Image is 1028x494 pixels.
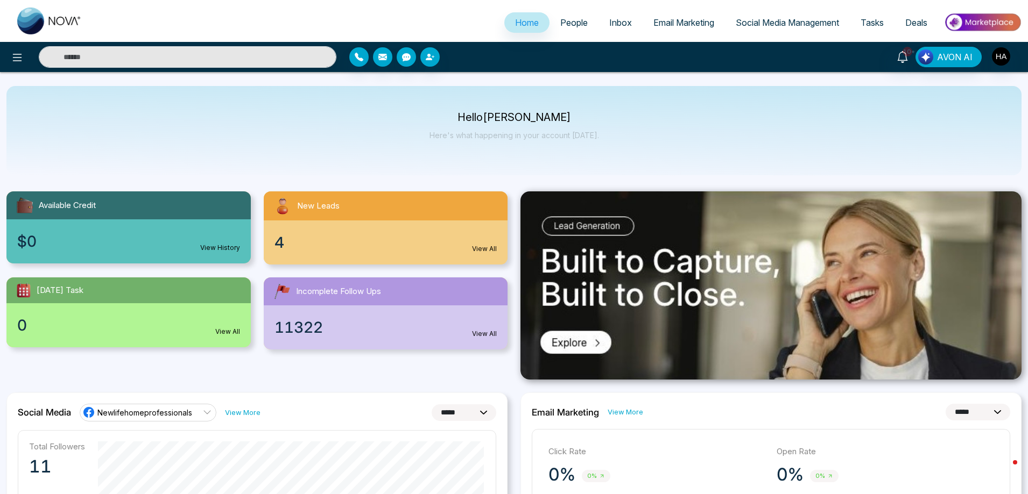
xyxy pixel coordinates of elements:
[905,17,927,28] span: Deals
[532,407,599,418] h2: Email Marketing
[257,191,515,264] a: New Leads4View All
[991,457,1017,483] iframe: Intercom live chat
[215,327,240,337] a: View All
[429,113,599,122] p: Hello [PERSON_NAME]
[599,12,643,33] a: Inbox
[550,12,599,33] a: People
[643,12,725,33] a: Email Marketing
[17,8,82,34] img: Nova CRM Logo
[29,456,85,477] p: 11
[548,464,575,485] p: 0%
[272,196,293,216] img: newLeads.svg
[916,47,982,67] button: AVON AI
[296,285,381,298] span: Incomplete Follow Ups
[548,446,766,458] p: Click Rate
[429,131,599,140] p: Here's what happening in your account [DATE].
[560,17,588,28] span: People
[992,47,1010,66] img: User Avatar
[17,230,37,253] span: $0
[272,282,292,301] img: followUps.svg
[274,316,323,339] span: 11322
[653,17,714,28] span: Email Marketing
[29,441,85,452] p: Total Followers
[608,407,643,417] a: View More
[861,17,884,28] span: Tasks
[15,196,34,215] img: availableCredit.svg
[777,446,994,458] p: Open Rate
[895,12,938,33] a: Deals
[943,10,1022,34] img: Market-place.gif
[582,470,610,482] span: 0%
[903,47,912,56] span: 10+
[274,231,284,254] span: 4
[37,284,83,297] span: [DATE] Task
[504,12,550,33] a: Home
[297,200,340,212] span: New Leads
[736,17,839,28] span: Social Media Management
[472,329,497,339] a: View All
[609,17,632,28] span: Inbox
[97,407,192,418] span: Newlifehomeprofessionals
[810,470,839,482] span: 0%
[937,51,973,63] span: AVON AI
[225,407,260,418] a: View More
[725,12,850,33] a: Social Media Management
[850,12,895,33] a: Tasks
[515,17,539,28] span: Home
[15,282,32,299] img: todayTask.svg
[520,191,1022,380] img: .
[890,47,916,66] a: 10+
[472,244,497,254] a: View All
[18,407,71,418] h2: Social Media
[200,243,240,253] a: View History
[17,314,27,337] span: 0
[918,49,933,65] img: Lead Flow
[39,199,96,212] span: Available Credit
[777,464,804,485] p: 0%
[257,277,515,349] a: Incomplete Follow Ups11322View All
